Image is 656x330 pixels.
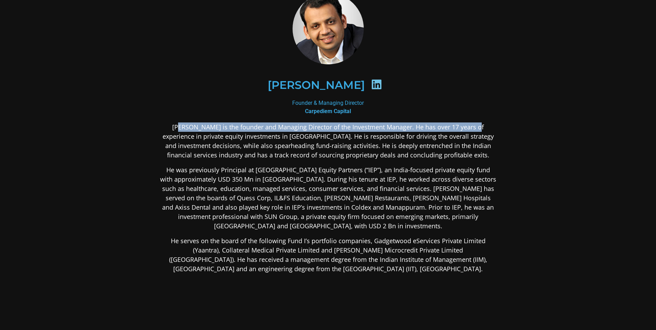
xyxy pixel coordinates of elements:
[305,108,351,114] b: Carpediem Capital
[160,99,496,116] div: Founder & Managing Director
[160,122,496,160] p: [PERSON_NAME] is the founder and Managing Director of the Investment Manager. He has over 17 year...
[268,80,365,91] h2: [PERSON_NAME]
[160,165,496,231] p: He was previously Principal at [GEOGRAPHIC_DATA] Equity Partners (“IEP”), an India-focused privat...
[160,236,496,274] p: He serves on the board of the following Fund I’s portfolio companies, Gadgetwood eServices Privat...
